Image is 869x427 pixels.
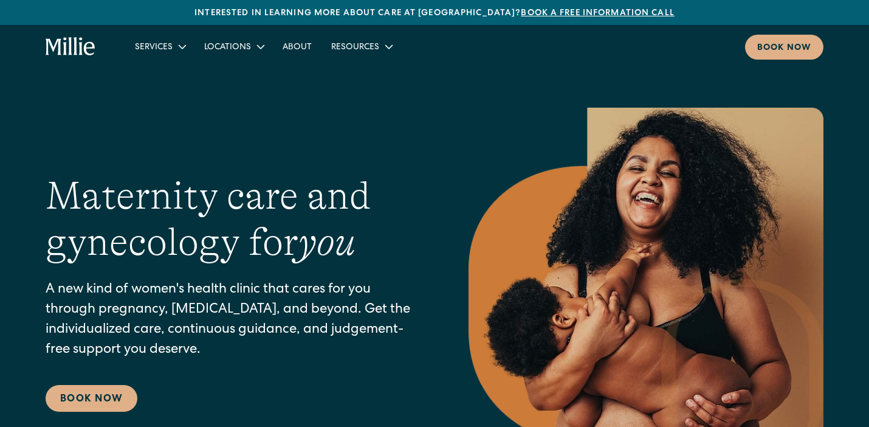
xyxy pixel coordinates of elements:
div: Locations [194,36,273,57]
a: home [46,37,96,57]
div: Services [135,41,173,54]
a: Book now [745,35,823,60]
a: Book a free information call [521,9,674,18]
em: you [298,220,355,264]
div: Book now [757,42,811,55]
a: Book Now [46,385,137,412]
h1: Maternity care and gynecology for [46,173,420,266]
div: Services [125,36,194,57]
div: Locations [204,41,251,54]
a: About [273,36,321,57]
p: A new kind of women's health clinic that cares for you through pregnancy, [MEDICAL_DATA], and bey... [46,280,420,361]
div: Resources [331,41,379,54]
div: Resources [321,36,401,57]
